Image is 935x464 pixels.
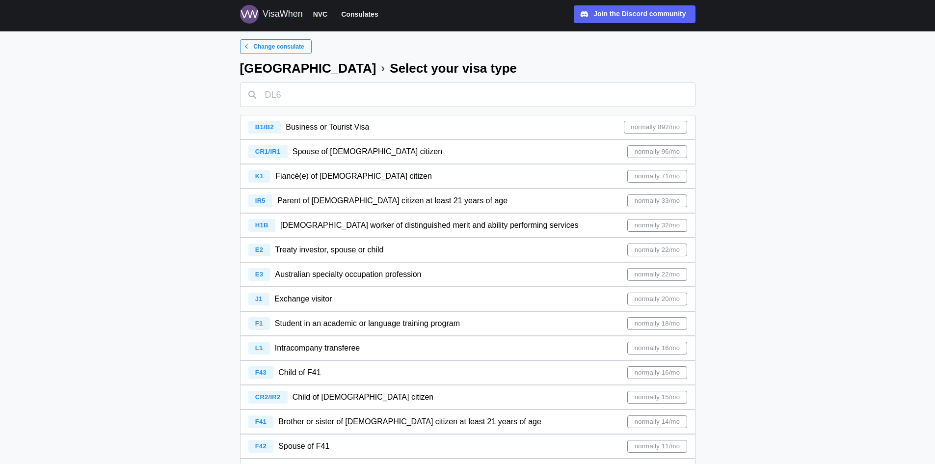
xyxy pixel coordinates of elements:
[278,417,541,426] span: Brother or sister of [DEMOGRAPHIC_DATA] citizen at least 21 years of age
[280,221,579,229] span: [DEMOGRAPHIC_DATA] worker of distinguished merit and ability performing services
[341,8,378,20] span: Consulates
[635,195,680,207] span: normally 33/mo
[263,7,303,21] div: VisaWhen
[240,82,695,107] input: DL6
[240,238,695,262] a: E2 Treaty investor, spouse or childnormally 22/mo
[240,311,695,336] a: F1 Student in an academic or language training programnormally 18/mo
[635,416,680,428] span: normally 14/mo
[309,8,332,21] button: NVC
[275,270,422,278] span: Australian specialty occupation profession
[255,246,263,253] span: E2
[337,8,382,21] button: Consulates
[635,244,680,256] span: normally 22/mo
[255,320,263,327] span: F1
[635,440,680,452] span: normally 11/mo
[255,221,268,229] span: H1B
[635,219,680,231] span: normally 32/mo
[390,62,517,75] div: Select your visa type
[240,164,695,189] a: K1 Fiancé(e) of [DEMOGRAPHIC_DATA] citizennormally 71/mo
[293,393,433,401] span: Child of [DEMOGRAPHIC_DATA] citizen
[255,369,267,376] span: F43
[635,342,680,354] span: normally 16/mo
[240,189,695,213] a: IR5 Parent of [DEMOGRAPHIC_DATA] citizen at least 21 years of agenormally 33/mo
[240,39,312,54] a: Change consulate
[255,123,274,131] span: B1/B2
[255,148,281,155] span: CR1/IR1
[635,170,680,182] span: normally 71/mo
[255,172,264,180] span: K1
[255,442,267,450] span: F42
[631,121,680,133] span: normally 892/mo
[255,295,263,302] span: J1
[240,62,376,75] div: [GEOGRAPHIC_DATA]
[240,287,695,311] a: J1 Exchange visitornormally 20/mo
[277,196,508,205] span: Parent of [DEMOGRAPHIC_DATA] citizen at least 21 years of age
[275,344,360,352] span: Intracompany transferee
[278,442,329,450] span: Spouse of F41
[275,172,432,180] span: Fiancé(e) of [DEMOGRAPHIC_DATA] citizen
[255,418,267,425] span: F41
[278,368,321,377] span: Child of F41
[253,40,304,54] span: Change consulate
[574,5,695,23] a: Join the Discord community
[240,360,695,385] a: F43 Child of F41normally 16/mo
[240,262,695,287] a: E3 Australian specialty occupation professionnormally 22/mo
[593,9,686,20] div: Join the Discord community
[635,318,680,329] span: normally 18/mo
[286,123,369,131] span: Business or Tourist Visa
[255,271,263,278] span: E3
[275,246,384,254] span: Treaty investor, spouse or child
[275,319,460,328] span: Student in an academic or language training program
[293,147,442,156] span: Spouse of [DEMOGRAPHIC_DATA] citizen
[240,213,695,238] a: H1B [DEMOGRAPHIC_DATA] worker of distinguished merit and ability performing servicesnormally 32/mo
[240,409,695,434] a: F41 Brother or sister of [DEMOGRAPHIC_DATA] citizen at least 21 years of agenormally 14/mo
[240,115,695,139] a: B1/B2 Business or Tourist Visanormally 892/mo
[255,197,266,204] span: IR5
[635,293,680,305] span: normally 20/mo
[381,62,385,74] div: ›
[240,5,303,24] a: Logo for VisaWhen VisaWhen
[635,367,680,379] span: normally 16/mo
[240,5,259,24] img: Logo for VisaWhen
[313,8,328,20] span: NVC
[635,269,680,280] span: normally 22/mo
[240,434,695,459] a: F42 Spouse of F41normally 11/mo
[240,385,695,409] a: CR2/IR2 Child of [DEMOGRAPHIC_DATA] citizennormally 15/mo
[635,146,680,158] span: normally 96/mo
[274,295,332,303] span: Exchange visitor
[240,336,695,360] a: L1 Intracompany transfereenormally 16/mo
[255,344,263,352] span: L1
[240,139,695,164] a: CR1/IR1 Spouse of [DEMOGRAPHIC_DATA] citizennormally 96/mo
[255,393,281,401] span: CR2/IR2
[635,391,680,403] span: normally 15/mo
